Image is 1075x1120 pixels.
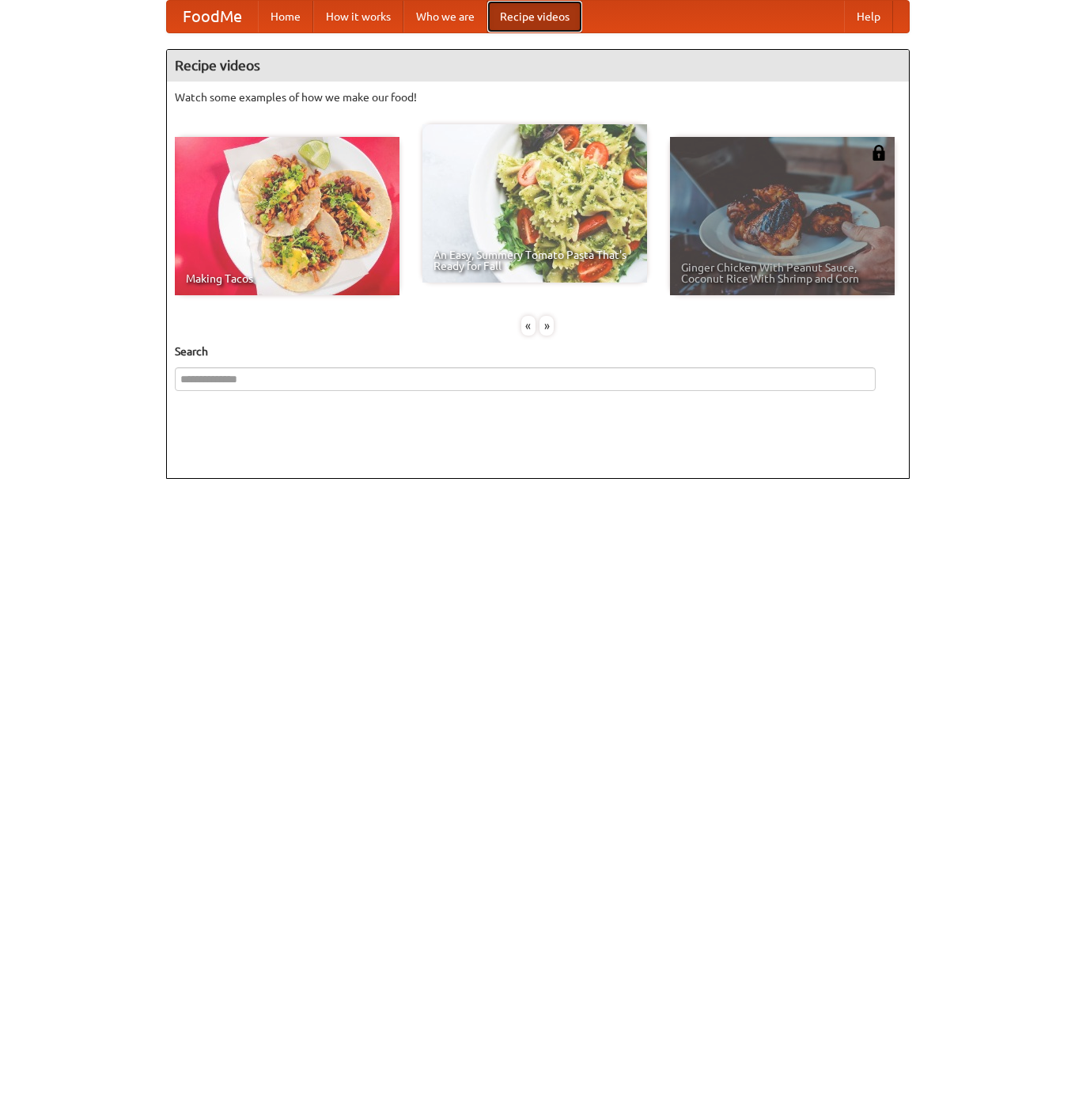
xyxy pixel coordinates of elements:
span: Making Tacos [186,273,388,284]
img: 483408.png [871,145,887,161]
div: » [539,316,554,336]
a: How it works [313,1,403,32]
div: « [521,316,536,336]
a: Making Tacos [175,137,399,295]
a: Help [844,1,893,32]
h4: Recipe videos [167,50,909,82]
span: An Easy, Summery Tomato Pasta That's Ready for Fall [433,249,636,271]
a: Who we are [403,1,487,32]
p: Watch some examples of how we make our food! [175,89,901,105]
a: FoodMe [167,1,258,32]
a: Home [258,1,313,32]
h5: Search [175,344,901,359]
a: Recipe videos [487,1,582,32]
a: An Easy, Summery Tomato Pasta That's Ready for Fall [422,124,647,283]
